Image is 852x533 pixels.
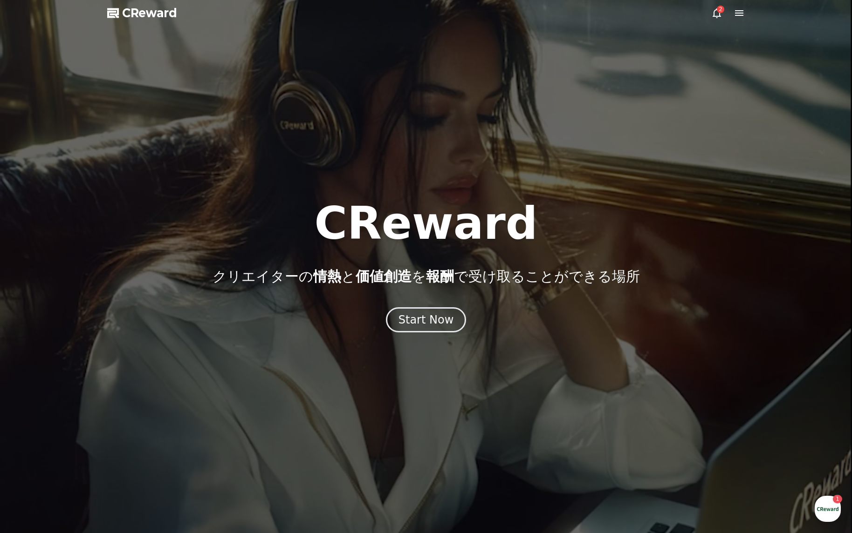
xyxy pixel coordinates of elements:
a: 2 [711,7,722,19]
h1: CReward [314,201,537,246]
a: Start Now [386,317,467,325]
span: 価値創造 [356,268,412,284]
button: Start Now [386,307,467,332]
div: 2 [717,6,724,13]
div: Start Now [399,312,454,327]
span: 情熱 [313,268,341,284]
p: クリエイターの と を で受け取ることができる場所 [213,268,640,285]
span: CReward [122,6,177,20]
a: CReward [107,6,177,20]
span: 報酬 [426,268,454,284]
